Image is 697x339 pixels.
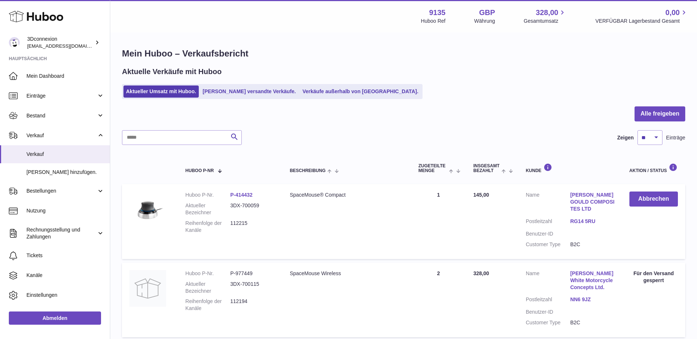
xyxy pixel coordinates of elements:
[26,73,104,80] span: Mein Dashboard
[26,169,104,176] span: [PERSON_NAME] hinzufügen.
[230,270,275,277] dd: P-977449
[26,292,104,299] span: Einstellungen
[524,18,567,25] span: Gesamtumsatz
[635,106,685,121] button: Alle freigeben
[570,270,615,291] a: [PERSON_NAME] White Motorcycle Concepts Ltd.
[300,85,421,98] a: Verkäufe außerhalb von [GEOGRAPHIC_DATA].
[230,192,253,198] a: P-414432
[290,192,404,198] div: SpaceMouse® Compact
[526,309,570,316] dt: Benutzer-ID
[129,192,166,228] img: 3Dconnexion_SpaceMouse-Compact.png
[526,218,570,227] dt: Postleitzahl
[9,311,101,325] a: Abmelden
[665,8,680,18] span: 0,00
[27,36,93,50] div: 3Dconnexion
[230,281,275,295] dd: 3DX-700115
[411,184,466,259] td: 1
[418,164,447,173] span: ZUGETEILTE Menge
[526,230,570,237] dt: Benutzer-ID
[230,202,275,216] dd: 3DX-700059
[429,8,446,18] strong: 9135
[421,18,446,25] div: Huboo Ref
[123,85,199,98] a: Aktueller Umsatz mit Huboo.
[570,319,615,326] dd: B2C
[526,192,570,214] dt: Name
[186,192,230,198] dt: Huboo P-Nr.
[186,281,230,295] dt: Aktueller Bezeichner
[290,168,326,173] span: Beschreibung
[230,220,275,234] dd: 112215
[26,272,104,279] span: Kanäle
[9,37,20,48] img: order_eu@3dconnexion.com
[186,220,230,234] dt: Reihenfolge der Kanäle
[629,192,678,207] button: Abbrechen
[230,298,275,312] dd: 112194
[526,241,570,248] dt: Customer Type
[26,226,97,240] span: Rechnungsstellung und Zahlungen
[186,168,214,173] span: Huboo P-Nr
[526,319,570,326] dt: Customer Type
[411,263,466,337] td: 2
[629,270,678,284] div: Für den Versand gesperrt
[122,67,222,77] h2: Aktuelle Verkäufe mit Huboo
[570,218,615,225] a: RG14 5RU
[666,134,685,141] span: Einträge
[479,8,495,18] strong: GBP
[570,296,615,303] a: NN6 9JZ
[26,151,104,158] span: Verkauf
[629,163,678,173] div: Aktion / Status
[526,296,570,305] dt: Postleitzahl
[473,192,489,198] span: 145,00
[129,270,166,307] img: no-photo.jpg
[526,163,615,173] div: Kunde
[473,270,489,276] span: 328,00
[122,48,685,59] h1: Mein Huboo – Verkaufsbericht
[536,8,558,18] span: 328,00
[186,270,230,277] dt: Huboo P-Nr.
[200,85,299,98] a: [PERSON_NAME] versandte Verkäufe.
[26,92,97,99] span: Einträge
[570,192,615,212] a: [PERSON_NAME] GOULD COMPOSITES LTD
[595,18,688,25] span: VERFÜGBAR Lagerbestand Gesamt
[26,252,104,259] span: Tickets
[570,241,615,248] dd: B2C
[186,298,230,312] dt: Reihenfolge der Kanäle
[617,134,634,141] label: Zeigen
[26,187,97,194] span: Bestellungen
[26,207,104,214] span: Nutzung
[186,202,230,216] dt: Aktueller Bezeichner
[526,270,570,293] dt: Name
[290,270,404,277] div: SpaceMouse Wireless
[524,8,567,25] a: 328,00 Gesamtumsatz
[26,132,97,139] span: Verkauf
[473,164,499,173] span: Insgesamt bezahlt
[474,18,495,25] div: Währung
[26,112,97,119] span: Bestand
[595,8,688,25] a: 0,00 VERFÜGBAR Lagerbestand Gesamt
[27,43,108,49] span: [EMAIL_ADDRESS][DOMAIN_NAME]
